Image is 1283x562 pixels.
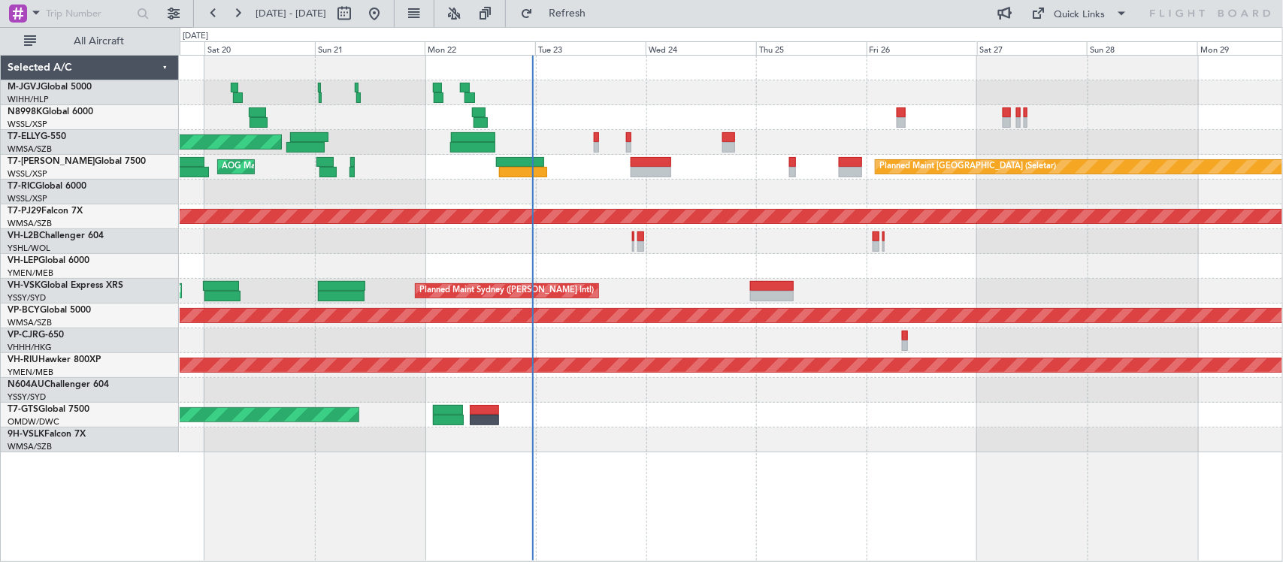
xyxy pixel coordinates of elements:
[8,132,41,141] span: T7-ELLY
[8,168,47,180] a: WSSL/XSP
[8,231,104,240] a: VH-L2BChallenger 604
[756,41,867,55] div: Thu 25
[8,144,52,155] a: WMSA/SZB
[8,416,59,428] a: OMDW/DWC
[425,41,535,55] div: Mon 22
[8,430,86,439] a: 9H-VSLKFalcon 7X
[8,380,44,389] span: N604AU
[8,367,53,378] a: YMEN/MEB
[1024,2,1136,26] button: Quick Links
[536,8,599,19] span: Refresh
[419,279,594,302] div: Planned Maint Sydney ([PERSON_NAME] Intl)
[8,342,52,353] a: VHHH/HKG
[8,306,40,315] span: VP-BCY
[8,331,64,340] a: VP-CJRG-650
[8,317,52,328] a: WMSA/SZB
[8,207,41,216] span: T7-PJ29
[8,391,46,403] a: YSSY/SYD
[8,355,38,364] span: VH-RIU
[8,380,109,389] a: N604AUChallenger 604
[8,306,91,315] a: VP-BCYGlobal 5000
[8,292,46,304] a: YSSY/SYD
[8,157,95,166] span: T7-[PERSON_NAME]
[8,107,42,116] span: N8998K
[315,41,425,55] div: Sun 21
[8,281,41,290] span: VH-VSK
[39,36,159,47] span: All Aircraft
[8,267,53,279] a: YMEN/MEB
[8,94,49,105] a: WIHH/HLP
[977,41,1088,55] div: Sat 27
[8,182,35,191] span: T7-RIC
[8,182,86,191] a: T7-RICGlobal 6000
[879,156,1056,178] div: Planned Maint [GEOGRAPHIC_DATA] (Seletar)
[8,218,52,229] a: WMSA/SZB
[204,41,315,55] div: Sat 20
[8,207,83,216] a: T7-PJ29Falcon 7X
[8,281,123,290] a: VH-VSKGlobal Express XRS
[8,193,47,204] a: WSSL/XSP
[17,29,163,53] button: All Aircraft
[8,231,39,240] span: VH-L2B
[8,243,50,254] a: YSHL/WOL
[8,107,93,116] a: N8998KGlobal 6000
[646,41,756,55] div: Wed 24
[8,157,146,166] a: T7-[PERSON_NAME]Global 7500
[8,256,89,265] a: VH-LEPGlobal 6000
[8,83,41,92] span: M-JGVJ
[8,405,89,414] a: T7-GTSGlobal 7500
[183,30,208,43] div: [DATE]
[8,405,38,414] span: T7-GTS
[535,41,646,55] div: Tue 23
[8,430,44,439] span: 9H-VSLK
[256,7,326,20] span: [DATE] - [DATE]
[1055,8,1106,23] div: Quick Links
[513,2,604,26] button: Refresh
[222,156,387,178] div: AOG Maint [GEOGRAPHIC_DATA] (Seletar)
[8,119,47,130] a: WSSL/XSP
[8,355,101,364] a: VH-RIUHawker 800XP
[8,132,66,141] a: T7-ELLYG-550
[46,2,132,25] input: Trip Number
[8,331,38,340] span: VP-CJR
[8,441,52,452] a: WMSA/SZB
[1087,41,1197,55] div: Sun 28
[8,256,38,265] span: VH-LEP
[8,83,92,92] a: M-JGVJGlobal 5000
[867,41,977,55] div: Fri 26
